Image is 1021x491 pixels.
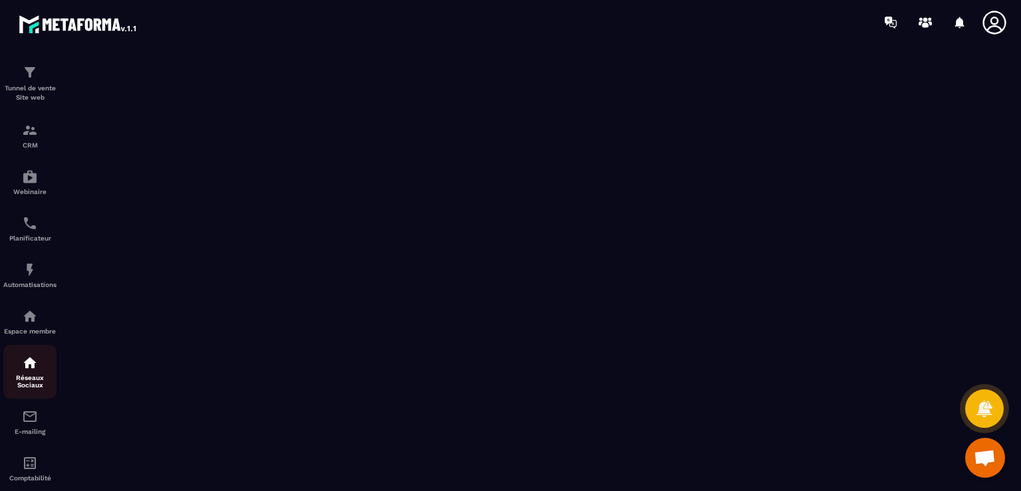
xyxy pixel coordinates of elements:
p: Comptabilité [3,474,57,482]
img: logo [19,12,138,36]
p: Tunnel de vente Site web [3,84,57,102]
a: formationformationTunnel de vente Site web [3,54,57,112]
a: schedulerschedulerPlanificateur [3,205,57,252]
p: Automatisations [3,281,57,288]
p: Webinaire [3,188,57,195]
img: scheduler [22,215,38,231]
img: social-network [22,355,38,371]
p: CRM [3,142,57,149]
a: automationsautomationsEspace membre [3,298,57,345]
img: email [22,409,38,425]
a: social-networksocial-networkRéseaux Sociaux [3,345,57,399]
p: Planificateur [3,235,57,242]
img: automations [22,308,38,324]
p: Réseaux Sociaux [3,374,57,389]
img: automations [22,262,38,278]
a: emailemailE-mailing [3,399,57,445]
img: accountant [22,455,38,471]
p: E-mailing [3,428,57,435]
a: formationformationCRM [3,112,57,159]
a: automationsautomationsWebinaire [3,159,57,205]
p: Espace membre [3,328,57,335]
img: automations [22,169,38,185]
a: automationsautomationsAutomatisations [3,252,57,298]
a: Open chat [965,438,1005,478]
img: formation [22,64,38,80]
img: formation [22,122,38,138]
